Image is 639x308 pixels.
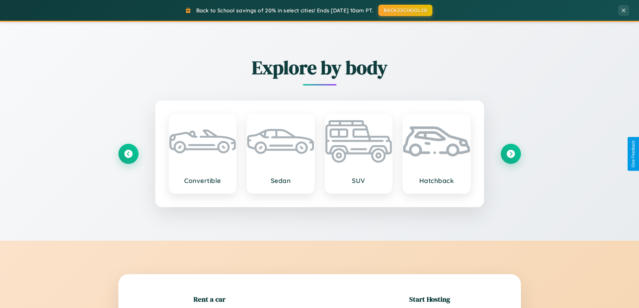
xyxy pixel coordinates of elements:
h3: SUV [332,177,385,185]
h3: Hatchback [410,177,463,185]
button: BACK2SCHOOL20 [378,5,432,16]
div: Give Feedback [631,140,636,168]
h3: Convertible [176,177,229,185]
h2: Start Hosting [409,294,450,304]
h2: Rent a car [194,294,225,304]
span: Back to School savings of 20% in select cities! Ends [DATE] 10am PT. [196,7,373,14]
h3: Sedan [254,177,307,185]
h2: Explore by body [118,55,521,80]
